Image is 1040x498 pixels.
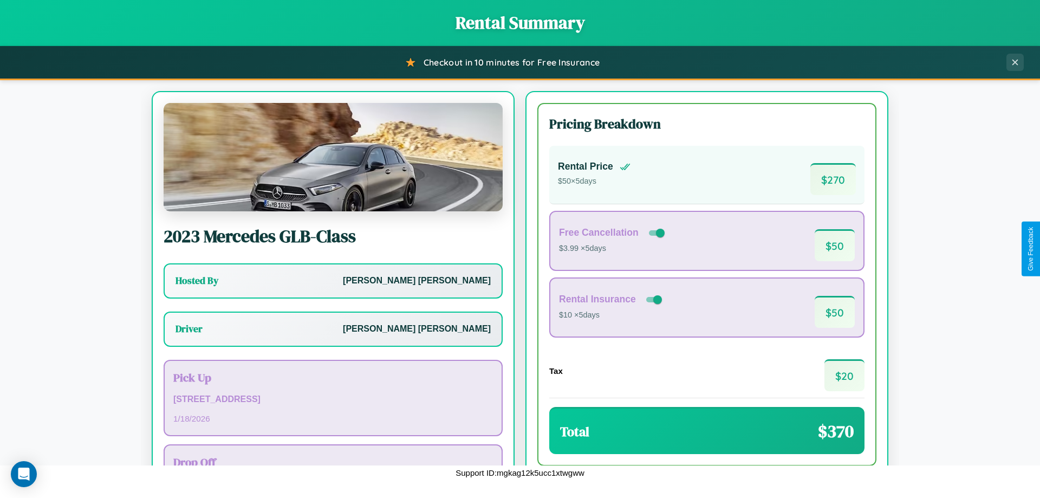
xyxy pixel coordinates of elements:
p: $ 50 × 5 days [558,174,630,189]
p: [PERSON_NAME] [PERSON_NAME] [343,273,491,289]
h4: Rental Price [558,161,613,172]
h3: Drop Off [173,454,493,470]
span: $ 20 [824,359,864,391]
span: $ 370 [818,419,854,443]
img: Mercedes GLB-Class [164,103,503,211]
p: $10 × 5 days [559,308,664,322]
p: 1 / 18 / 2026 [173,411,493,426]
h4: Free Cancellation [559,227,639,238]
p: [PERSON_NAME] [PERSON_NAME] [343,321,491,337]
h3: Driver [175,322,203,335]
h3: Total [560,423,589,441]
span: Checkout in 10 minutes for Free Insurance [424,57,600,68]
p: Support ID: mgkag12k5ucc1xtwgww [456,465,584,480]
h2: 2023 Mercedes GLB-Class [164,224,503,248]
span: $ 50 [815,296,855,328]
h3: Hosted By [175,274,218,287]
p: [STREET_ADDRESS] [173,392,493,408]
h4: Rental Insurance [559,294,636,305]
span: $ 50 [815,229,855,261]
div: Give Feedback [1027,227,1035,271]
h1: Rental Summary [11,11,1029,35]
div: Open Intercom Messenger [11,461,37,487]
span: $ 270 [810,163,856,195]
p: $3.99 × 5 days [559,242,667,256]
h4: Tax [549,366,563,376]
h3: Pick Up [173,370,493,385]
h3: Pricing Breakdown [549,115,864,133]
